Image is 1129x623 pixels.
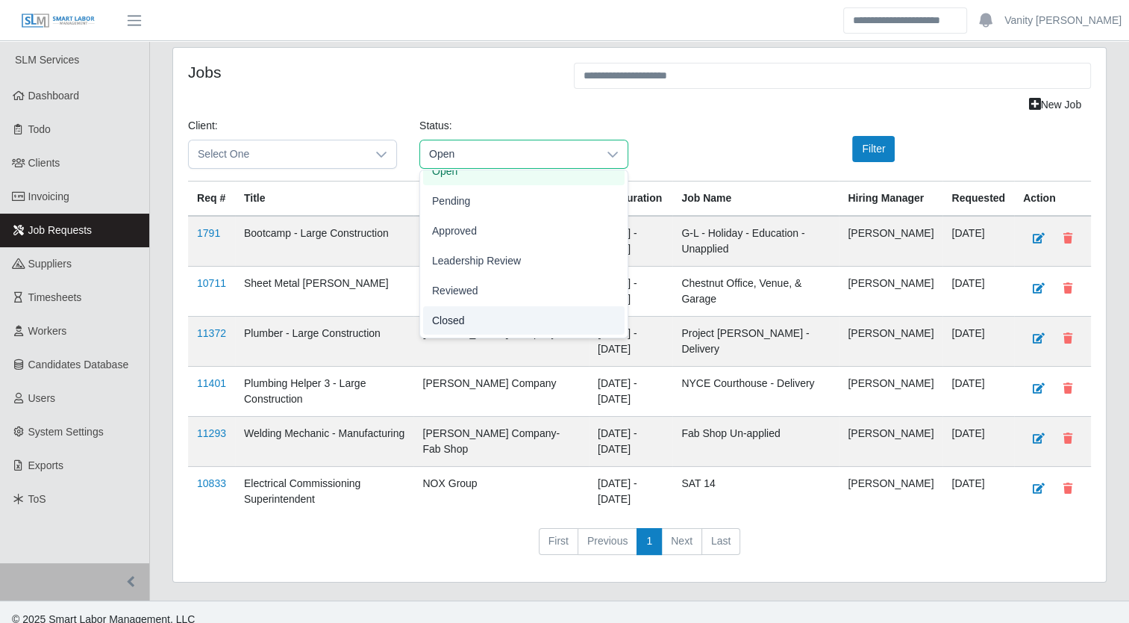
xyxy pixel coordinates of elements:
li: Leadership Review [423,247,625,275]
td: [DATE] [942,367,1014,417]
span: Dashboard [28,90,80,102]
span: Clients [28,157,60,169]
a: 1 [637,528,662,555]
td: Project [PERSON_NAME] - Delivery [672,317,839,367]
th: Job Name [672,182,839,217]
span: Exports [28,459,63,471]
button: Filter [852,136,895,162]
td: [DATE] [942,267,1014,317]
td: [DATE] [942,467,1014,517]
li: Reviewed [423,276,625,305]
span: Approved [432,223,477,239]
td: G-L - Holiday - Education - Unapplied [672,216,839,267]
td: SAT 14 [672,467,839,517]
td: Sheet Metal [PERSON_NAME] [235,267,414,317]
th: Client [413,182,588,217]
span: Closed [432,313,465,329]
span: Timesheets [28,291,82,303]
span: Users [28,392,56,404]
a: 10711 [197,277,226,289]
td: [DATE] [942,216,1014,267]
span: Workers [28,325,67,337]
td: [PERSON_NAME] Company [413,267,588,317]
li: Approved [423,217,625,245]
span: Todo [28,123,51,135]
input: Search [843,7,967,34]
td: [PERSON_NAME] [839,367,942,417]
span: Leadership Review [432,253,521,269]
span: Job Requests [28,224,93,236]
td: [PERSON_NAME] Company- Fab Shop [413,417,588,467]
td: NYCE Courthouse - Delivery [672,367,839,417]
td: Fab Shop Un-applied [672,417,839,467]
td: Chestnut Office, Venue, & Garage [672,267,839,317]
nav: pagination [188,528,1091,567]
a: Vanity [PERSON_NAME] [1004,13,1122,28]
td: [DATE] [942,417,1014,467]
td: [PERSON_NAME] [839,216,942,267]
td: [DATE] - [DATE] [589,267,672,317]
td: Electrical Commissioning Superintendent [235,467,414,517]
span: Invoicing [28,190,69,202]
h4: Jobs [188,63,551,81]
span: Candidates Database [28,359,129,371]
span: Open [432,164,457,179]
a: New Job [1019,92,1091,118]
span: Reviewed [432,283,478,299]
span: Select One [189,140,366,168]
label: Status: [419,118,452,134]
li: Closed [423,306,625,335]
a: 1791 [197,227,220,239]
td: [PERSON_NAME] Company [413,317,588,367]
td: Welding Mechanic - Manufacturing [235,417,414,467]
td: [DATE] - [DATE] [589,317,672,367]
td: [PERSON_NAME] [839,467,942,517]
td: [PERSON_NAME] [839,417,942,467]
span: System Settings [28,426,104,438]
td: [DATE] - [DATE] [589,216,672,267]
td: [PERSON_NAME] Company [413,216,588,267]
td: [PERSON_NAME] [839,267,942,317]
td: Plumber - Large Construction [235,317,414,367]
th: Req # [188,182,235,217]
td: Bootcamp - Large Construction [235,216,414,267]
td: [DATE] - [DATE] [589,367,672,417]
a: 11401 [197,377,226,389]
span: Pending [432,193,470,209]
th: Hiring Manager [839,182,942,217]
span: Open [420,140,598,168]
span: ToS [28,493,46,505]
li: Open [423,157,625,185]
td: [DATE] - [DATE] [589,417,672,467]
li: Pending [423,187,625,215]
a: 11372 [197,327,226,339]
a: 10833 [197,477,226,489]
a: 11293 [197,427,226,439]
label: Client: [188,118,218,134]
span: Suppliers [28,258,72,270]
span: SLM Services [15,54,79,66]
td: NOX Group [413,467,588,517]
th: Title [235,182,414,217]
td: [PERSON_NAME] [839,317,942,367]
img: SLM Logo [21,13,96,29]
td: [PERSON_NAME] Company [413,367,588,417]
th: Action [1014,182,1091,217]
th: Requested [942,182,1014,217]
td: Plumbing Helper 3 - Large Construction [235,367,414,417]
td: [DATE] - [DATE] [589,467,672,517]
td: [DATE] [942,317,1014,367]
th: Job Duration [589,182,672,217]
